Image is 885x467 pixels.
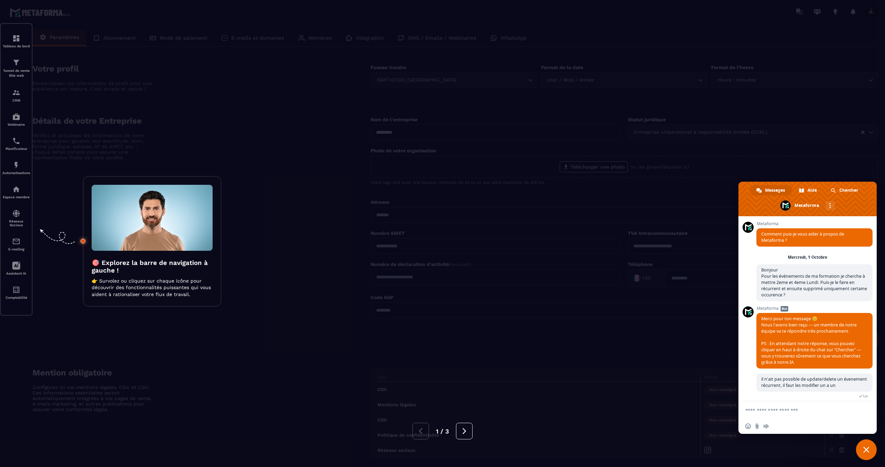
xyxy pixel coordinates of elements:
span: il n'ait pas possible de update/delete un évenement récurrent, il faut les modifier un a un [761,376,867,388]
span: Chercher [839,185,858,196]
textarea: Entrez votre message... [745,407,855,413]
span: Comment puis-je vous aider à propos de Metaforma ? [761,231,844,243]
div: Autres canaux [826,201,835,210]
span: Bonjour Pour les événements de ma formation je cherche à mettre 2eme et 4eme Lundi. Puis-je le fa... [761,267,867,298]
div: Messages [750,185,792,196]
span: Metaforma [756,221,873,226]
span: Metaforma [756,306,873,311]
span: Lu [863,393,868,398]
span: Message audio [763,423,769,429]
span: Messages [765,185,785,196]
span: Insérer un emoji [745,423,751,429]
h3: 🎯 Explorez la barre de navigation à gauche ! [92,259,213,274]
p: 👉 Survolez ou cliquez sur chaque icône pour découvrir des fonctionnalités puissantes qui vous aid... [92,278,213,298]
div: Chercher [825,185,865,196]
span: 1 / 3 [436,428,449,435]
img: intro-image [92,185,213,251]
span: Aide [808,185,817,196]
span: Bot [781,306,788,312]
span: Merci pour ton message 😊 Nous l’avons bien reçu — un membre de notre équipe va te répondre très p... [761,316,861,365]
span: Envoyer un fichier [754,423,760,429]
div: Aide [793,185,824,196]
div: Mercredi, 1 Octobre [788,255,827,259]
div: Fermer le chat [856,439,877,460]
